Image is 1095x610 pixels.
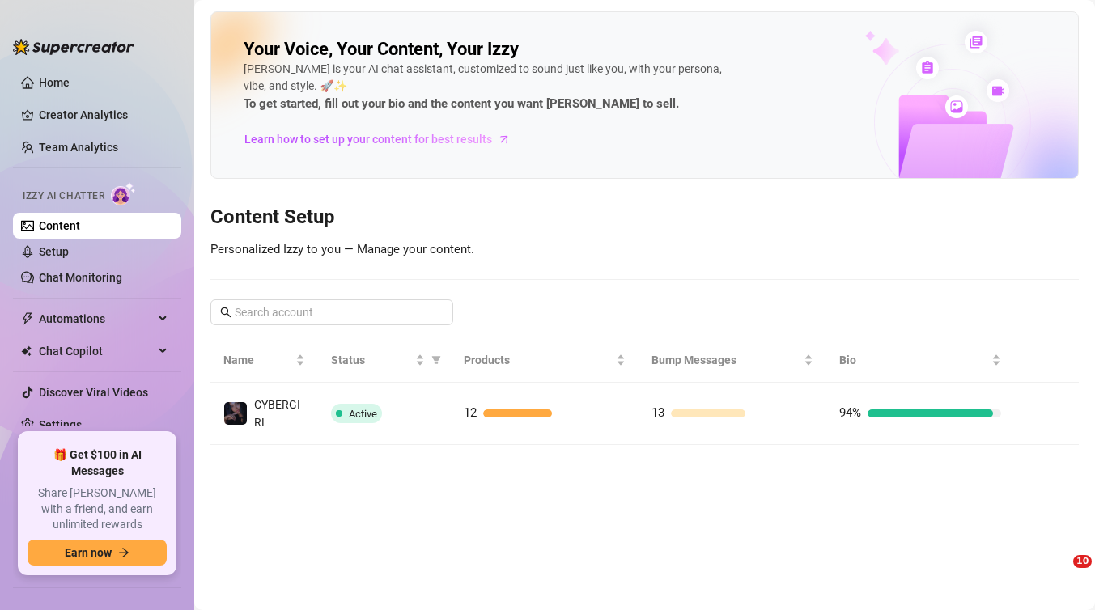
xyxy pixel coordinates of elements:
span: Learn how to set up your content for best results [244,130,492,148]
img: AI Chatter [111,182,136,205]
a: Chat Monitoring [39,271,122,284]
th: Bio [826,338,1014,383]
a: Settings [39,418,82,431]
span: Share [PERSON_NAME] with a friend, and earn unlimited rewards [28,485,167,533]
span: search [220,307,231,318]
span: 10 [1073,555,1092,568]
img: Chat Copilot [21,345,32,357]
span: Bump Messages [651,351,800,369]
input: Search account [235,303,431,321]
span: Status [331,351,413,369]
img: logo-BBDzfeDw.svg [13,39,134,55]
img: CYBERGIRL [224,402,247,425]
a: Home [39,76,70,89]
span: Personalized Izzy to you — Manage your content. [210,242,474,256]
span: Earn now [65,546,112,559]
span: Active [349,408,377,420]
th: Products [451,338,639,383]
span: arrow-right [496,131,512,147]
div: [PERSON_NAME] is your AI chat assistant, customized to sound just like you, with your persona, vi... [244,61,729,114]
iframe: Intercom live chat [1040,555,1079,594]
span: Products [464,351,613,369]
th: Name [210,338,318,383]
span: arrow-right [118,547,129,558]
strong: To get started, fill out your bio and the content you want [PERSON_NAME] to sell. [244,96,679,111]
span: Automations [39,306,154,332]
span: 12 [464,405,477,420]
span: 13 [651,405,664,420]
th: Status [318,338,452,383]
span: Chat Copilot [39,338,154,364]
th: Bump Messages [639,338,826,383]
span: Name [223,351,292,369]
a: Setup [39,245,69,258]
span: filter [428,348,444,372]
a: Content [39,219,80,232]
a: Discover Viral Videos [39,386,148,399]
a: Learn how to set up your content for best results [244,126,523,152]
span: thunderbolt [21,312,34,325]
span: 94% [839,405,861,420]
a: Team Analytics [39,141,118,154]
span: CYBERGIRL [254,398,300,429]
h2: Your Voice, Your Content, Your Izzy [244,38,519,61]
h3: Content Setup [210,205,1079,231]
span: filter [431,355,441,365]
button: Earn nowarrow-right [28,540,167,566]
a: Creator Analytics [39,102,168,128]
span: 🎁 Get $100 in AI Messages [28,447,167,479]
span: Bio [839,351,988,369]
img: ai-chatter-content-library-cLFOSyPT.png [827,13,1078,178]
span: Izzy AI Chatter [23,189,104,204]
